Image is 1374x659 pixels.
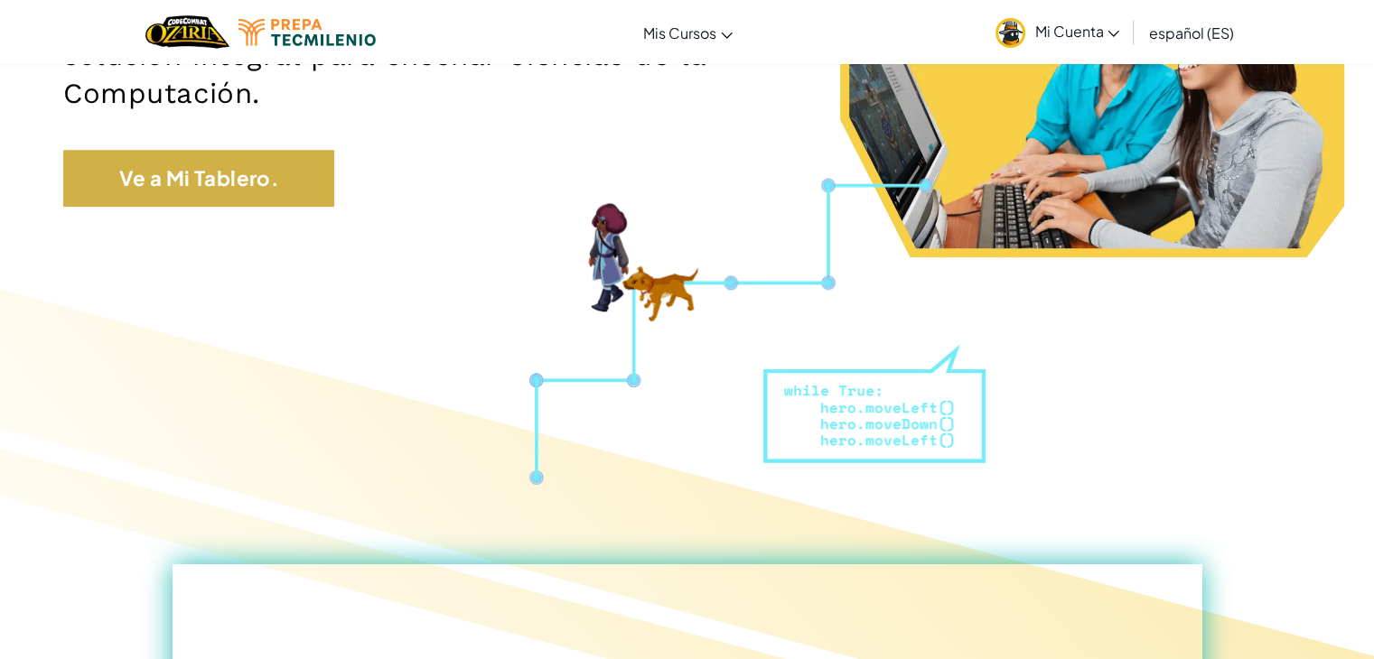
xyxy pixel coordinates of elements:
img: avatar [995,18,1025,48]
a: Ve a Mi Tablero. [63,150,334,207]
a: Ozaria by CodeCombat logo [145,14,229,51]
a: español (ES) [1139,8,1242,57]
span: Mi Cuenta [1034,22,1119,41]
img: Tecmilenio logo [238,19,376,46]
a: Mi Cuenta [986,4,1128,60]
span: español (ES) [1148,23,1233,42]
span: Mis Cursos [643,23,716,42]
a: Mis Cursos [634,8,742,57]
img: Home [145,14,229,51]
